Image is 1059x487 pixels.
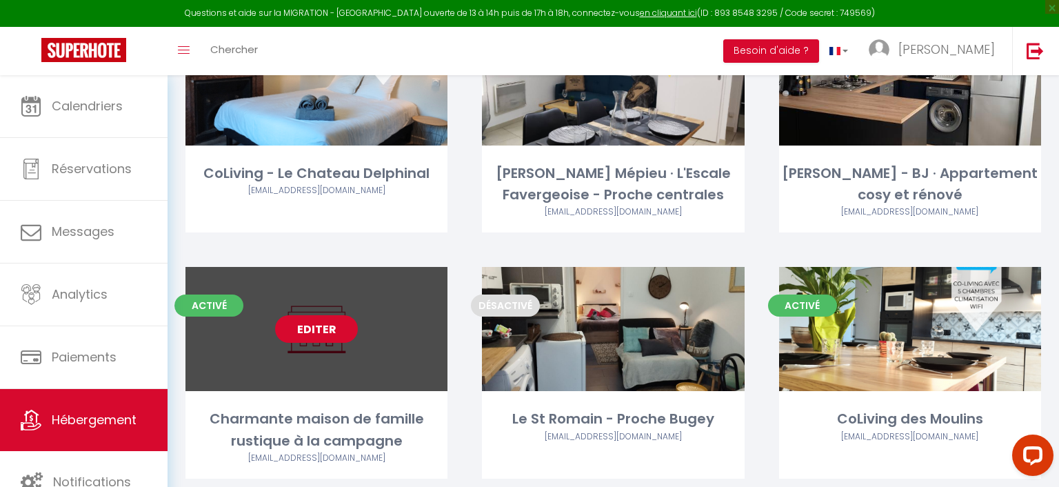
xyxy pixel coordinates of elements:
[482,206,744,219] div: Airbnb
[768,295,837,317] span: Activé
[869,70,951,97] a: Editer
[1001,429,1059,487] iframe: LiveChat chat widget
[779,206,1041,219] div: Airbnb
[275,315,358,343] a: Editer
[1027,42,1044,59] img: logout
[869,39,889,60] img: ...
[898,41,995,58] span: [PERSON_NAME]
[779,163,1041,206] div: [PERSON_NAME] - BJ · Appartement cosy et rénové
[52,97,123,115] span: Calendriers
[869,315,951,343] a: Editer
[52,348,117,366] span: Paiements
[482,430,744,444] div: Airbnb
[185,184,447,197] div: Airbnb
[572,315,654,343] a: Editer
[471,295,540,317] span: Désactivé
[723,39,819,63] button: Besoin d'aide ?
[52,411,137,428] span: Hébergement
[779,430,1041,444] div: Airbnb
[52,286,108,303] span: Analytics
[41,38,126,62] img: Super Booking
[52,160,132,177] span: Réservations
[185,452,447,465] div: Airbnb
[52,223,114,240] span: Messages
[858,27,1012,75] a: ... [PERSON_NAME]
[185,408,447,452] div: Charmante maison de famille rustique à la campagne
[779,408,1041,430] div: CoLiving des Moulins
[482,163,744,206] div: [PERSON_NAME] Mépieu · L'Escale Favergeoise - Proche centrales
[200,27,268,75] a: Chercher
[174,295,243,317] span: Activé
[572,70,654,97] a: Editer
[482,408,744,430] div: Le St Romain - Proche Bugey
[210,42,258,57] span: Chercher
[640,7,697,19] a: en cliquant ici
[185,163,447,184] div: CoLiving - Le Chateau Delphinal
[275,70,358,97] a: Editer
